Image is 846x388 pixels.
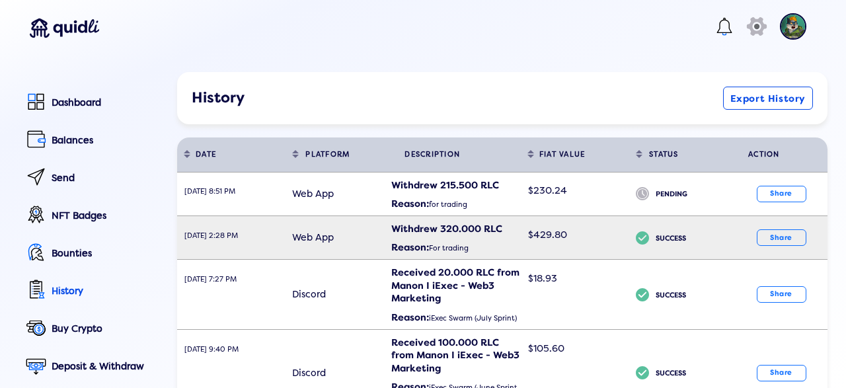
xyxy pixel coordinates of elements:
div: Withdrew 320.000 RLC [391,223,520,235]
span: ACTION [748,150,780,159]
button: Share [757,286,806,303]
div: Deposit & Withdraw [52,361,159,372]
span: $105.60 [528,342,564,354]
b: SUCCESS [656,286,728,311]
a: NFT Badges [22,202,159,231]
a: Dashboard [22,89,159,118]
span: [DATE] 8:51 PM [184,187,235,196]
a: Deposit & Withdraw [22,352,159,382]
span: $230.24 [528,184,567,196]
div: Send [52,173,159,184]
b: Reason: [391,311,429,323]
a: History [22,277,159,307]
div: History [192,90,723,107]
span: [DATE] 9:40 PM [184,345,239,354]
b: Reason: [391,241,429,253]
span: [DATE] 2:28 PM [184,231,238,240]
div: iExec Swarm (July Sprint) [391,305,520,329]
b: SUCCESS [656,229,728,254]
button: Share [757,229,806,246]
button: Share [757,186,806,202]
div: Buy Crypto [52,323,159,334]
span: DESCRIPTION [404,150,460,159]
div: Dashboard [52,97,159,108]
img: account [780,13,806,40]
div: Bounties [52,248,159,259]
a: Bounties [22,239,159,269]
div: For trading [391,235,520,259]
div: NFT Badges [52,210,159,221]
span: Discord [292,367,326,379]
span: [DATE] 7:27 PM [184,275,237,284]
button: Share [757,365,806,381]
span: Web App [292,231,334,243]
span: Discord [292,288,326,300]
div: Received 100.000 RLC from Manon I iExec - Web3 Marketing [391,336,520,375]
span: $18.93 [528,272,557,284]
span: Web App [292,188,334,200]
div: Balances [52,135,159,146]
b: PENDING [656,184,728,210]
div: Withdrew 215.500 RLC [391,179,520,192]
a: Buy Crypto [22,315,159,344]
button: Export History [723,87,813,110]
b: Reason: [391,198,429,210]
div: Received 20.000 RLC from Manon I iExec - Web3 Marketing [391,266,520,305]
span: $429.80 [528,229,567,241]
a: Send [22,164,159,194]
div: for trading [391,192,520,215]
div: History [52,286,159,297]
a: Balances [22,126,159,156]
